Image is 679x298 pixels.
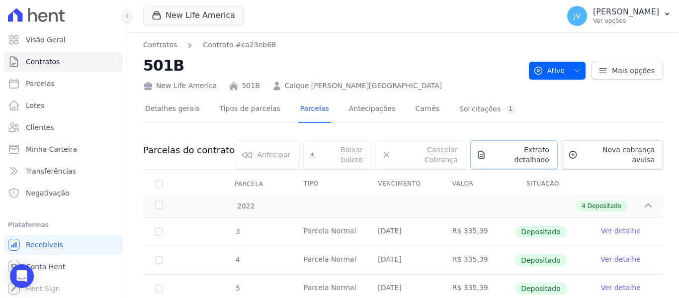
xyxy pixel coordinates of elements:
[601,226,641,236] a: Ver detalhe
[26,35,66,45] span: Visão Geral
[593,7,659,17] p: [PERSON_NAME]
[4,139,123,159] a: Minha Carteira
[26,122,54,132] span: Clientes
[4,30,123,50] a: Visão Geral
[588,201,621,210] span: Depositado
[143,6,244,25] button: New Life America
[26,240,63,250] span: Recebíveis
[155,285,163,293] input: Só é possível selecionar pagamentos em aberto
[26,188,70,198] span: Negativação
[533,62,565,80] span: Ativo
[292,174,366,195] th: Tipo
[4,183,123,203] a: Negativação
[143,40,521,50] nav: Breadcrumb
[505,104,516,114] div: 1
[582,201,586,210] span: 4
[515,283,567,295] span: Depositado
[292,246,366,274] td: Parcela Normal
[26,57,60,67] span: Contratos
[514,174,589,195] th: Situação
[285,81,442,91] a: Caique [PERSON_NAME][GEOGRAPHIC_DATA]
[26,100,45,110] span: Lotes
[490,145,549,165] span: Extrato detalhado
[26,262,65,272] span: Conta Hent
[235,284,240,292] span: 5
[366,174,440,195] th: Vencimento
[413,97,441,123] a: Carnês
[559,2,679,30] button: JV [PERSON_NAME] Ver opções
[235,227,240,235] span: 3
[612,66,655,76] span: Mais opções
[4,257,123,277] a: Conta Hent
[4,117,123,137] a: Clientes
[582,145,655,165] span: Nova cobrança avulsa
[298,97,331,123] a: Parcelas
[457,97,518,123] a: Solicitações1
[143,144,235,156] h3: Parcelas do contrato
[143,40,276,50] nav: Breadcrumb
[562,140,663,169] a: Nova cobrança avulsa
[4,96,123,115] a: Lotes
[440,174,514,195] th: Valor
[292,218,366,246] td: Parcela Normal
[440,218,514,246] td: R$ 335,39
[143,97,202,123] a: Detalhes gerais
[143,40,177,50] a: Contratos
[8,219,119,231] div: Plataformas
[440,246,514,274] td: R$ 335,39
[529,62,586,80] button: Ativo
[155,228,163,236] input: Só é possível selecionar pagamentos em aberto
[155,256,163,264] input: Só é possível selecionar pagamentos em aberto
[347,97,398,123] a: Antecipações
[592,62,663,80] a: Mais opções
[4,235,123,255] a: Recebíveis
[470,140,558,169] a: Extrato detalhado
[4,161,123,181] a: Transferências
[26,144,77,154] span: Minha Carteira
[203,40,276,50] a: Contrato #ca23eb68
[593,17,659,25] p: Ver opções
[4,74,123,94] a: Parcelas
[26,166,76,176] span: Transferências
[574,12,581,19] span: JV
[223,174,275,194] div: Parcela
[601,283,641,293] a: Ver detalhe
[235,256,240,264] span: 4
[242,81,259,91] a: 501B
[515,226,567,238] span: Depositado
[26,79,55,89] span: Parcelas
[218,97,282,123] a: Tipos de parcelas
[143,81,217,91] div: New Life America
[366,218,440,246] td: [DATE]
[601,254,641,264] a: Ver detalhe
[4,52,123,72] a: Contratos
[366,246,440,274] td: [DATE]
[515,254,567,266] span: Depositado
[459,104,516,114] div: Solicitações
[143,54,521,77] h2: 501B
[10,264,34,288] div: Open Intercom Messenger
